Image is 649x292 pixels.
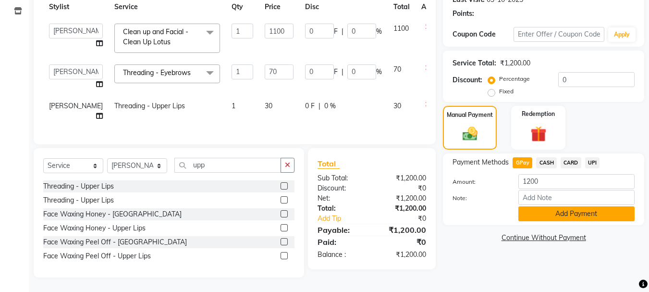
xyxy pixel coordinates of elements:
[310,203,372,214] div: Total:
[518,190,635,205] input: Add Note
[585,157,600,168] span: UPI
[518,206,635,221] button: Add Payment
[447,111,493,119] label: Manual Payment
[499,87,514,96] label: Fixed
[608,27,636,42] button: Apply
[334,26,338,37] span: F
[265,102,272,110] span: 30
[310,183,372,193] div: Discount:
[123,68,191,77] span: Threading - Eyebrows
[310,236,372,248] div: Paid:
[453,9,474,19] div: Points:
[518,174,635,189] input: Amount
[393,24,409,33] span: 1100
[445,194,511,203] label: Note:
[453,157,509,167] span: Payment Methods
[310,173,372,183] div: Sub Total:
[334,67,338,77] span: F
[536,157,557,168] span: CASH
[174,158,281,173] input: Search or Scan
[310,224,372,236] div: Payable:
[376,67,382,77] span: %
[43,209,182,219] div: Face Waxing Honey - [GEOGRAPHIC_DATA]
[453,75,482,85] div: Discount:
[453,58,496,68] div: Service Total:
[372,183,433,193] div: ₹0
[372,173,433,183] div: ₹1,200.00
[526,124,551,144] img: _gift.svg
[393,65,401,74] span: 70
[191,68,195,77] a: x
[372,193,433,203] div: ₹1,200.00
[318,101,320,111] span: |
[232,102,235,110] span: 1
[123,27,188,46] span: Clean up and Facial - Clean Up Lotus
[372,203,433,214] div: ₹1,200.00
[445,233,642,243] a: Continue Without Payment
[372,224,433,236] div: ₹1,200.00
[514,27,604,42] input: Enter Offer / Coupon Code
[500,58,530,68] div: ₹1,200.00
[43,237,187,247] div: Face Waxing Peel Off - [GEOGRAPHIC_DATA]
[499,75,530,83] label: Percentage
[171,38,175,46] a: x
[445,178,511,186] label: Amount:
[114,102,185,110] span: Threading - Upper Lips
[372,236,433,248] div: ₹0
[310,214,382,224] a: Add Tip
[522,110,555,118] label: Redemption
[310,250,372,260] div: Balance :
[43,251,151,261] div: Face Waxing Peel Off - Upper Lips
[342,26,343,37] span: |
[318,159,340,169] span: Total
[305,101,315,111] span: 0 F
[324,101,336,111] span: 0 %
[453,29,513,39] div: Coupon Code
[310,193,372,203] div: Net:
[342,67,343,77] span: |
[49,102,103,110] span: [PERSON_NAME]
[372,250,433,260] div: ₹1,200.00
[561,157,581,168] span: CARD
[513,157,532,168] span: GPay
[393,102,401,110] span: 30
[376,26,382,37] span: %
[43,195,114,205] div: Threading - Upper Lips
[382,214,434,224] div: ₹0
[43,223,146,233] div: Face Waxing Honey - Upper Lips
[458,125,482,142] img: _cash.svg
[43,181,114,191] div: Threading - Upper Lips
